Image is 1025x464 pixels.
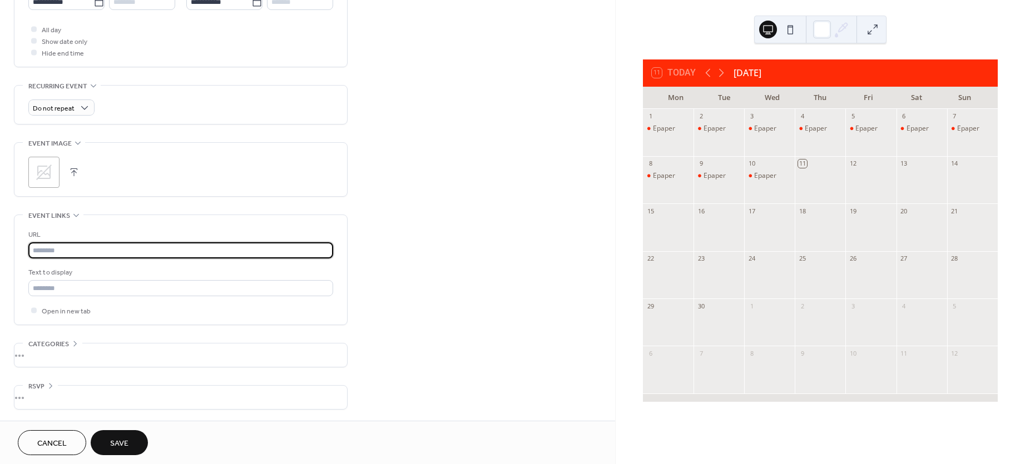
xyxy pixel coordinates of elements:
div: 9 [798,349,806,357]
div: Mon [652,87,700,109]
div: URL [28,229,331,241]
div: 27 [900,255,908,263]
div: 8 [747,349,756,357]
div: 3 [849,302,857,310]
div: 21 [950,207,959,215]
span: All day [42,24,61,36]
div: 29 [646,302,655,310]
div: 2 [697,112,705,121]
div: 23 [697,255,705,263]
div: 1 [747,302,756,310]
div: 12 [950,349,959,357]
div: Sat [893,87,941,109]
div: 19 [849,207,857,215]
div: Epaper [694,171,744,181]
div: Epaper [907,124,929,133]
div: ••• [14,343,347,367]
div: Epaper [855,124,878,133]
div: Epaper [897,124,947,133]
div: 6 [900,112,908,121]
div: 7 [697,349,705,357]
div: 6 [646,349,655,357]
div: 7 [950,112,959,121]
div: Epaper [805,124,827,133]
div: Sun [940,87,989,109]
div: 4 [900,302,908,310]
div: Epaper [653,171,675,181]
button: Cancel [18,430,86,455]
div: Tue [700,87,748,109]
div: 8 [646,159,655,168]
div: 14 [950,159,959,168]
div: 28 [950,255,959,263]
div: 13 [900,159,908,168]
div: [DATE] [734,66,761,79]
div: 17 [747,207,756,215]
div: 18 [798,207,806,215]
button: Save [91,430,148,455]
div: 24 [747,255,756,263]
div: ; [28,157,60,188]
div: 2 [798,302,806,310]
div: 10 [747,159,756,168]
span: Open in new tab [42,306,91,317]
div: 11 [798,159,806,168]
span: Event links [28,210,70,222]
div: Epaper [643,124,694,133]
span: RSVP [28,381,44,392]
span: Cancel [37,438,67,450]
div: Epaper [795,124,845,133]
div: Text to display [28,267,331,278]
div: 15 [646,207,655,215]
div: Epaper [947,124,998,133]
span: Categories [28,338,69,350]
div: Epaper [704,171,726,181]
div: 22 [646,255,655,263]
div: Wed [748,87,796,109]
span: Show date only [42,36,87,48]
div: 9 [697,159,705,168]
div: 20 [900,207,908,215]
div: Epaper [845,124,896,133]
div: Thu [796,87,845,109]
div: 5 [950,302,959,310]
div: 3 [747,112,756,121]
div: 10 [849,349,857,357]
div: ••• [14,386,347,409]
div: Epaper [704,124,726,133]
div: Epaper [744,124,795,133]
div: Epaper [754,171,776,181]
div: Epaper [744,171,795,181]
div: Epaper [694,124,744,133]
div: Fri [844,87,893,109]
div: 11 [900,349,908,357]
div: Epaper [653,124,675,133]
div: 26 [849,255,857,263]
div: 1 [646,112,655,121]
span: Do not repeat [33,102,75,115]
div: 4 [798,112,806,121]
div: Epaper [754,124,776,133]
div: Epaper [643,171,694,181]
div: 5 [849,112,857,121]
div: 16 [697,207,705,215]
div: 12 [849,159,857,168]
span: Hide end time [42,48,84,59]
span: Save [110,438,128,450]
div: Epaper [957,124,979,133]
div: 30 [697,302,705,310]
span: Recurring event [28,81,87,92]
div: 25 [798,255,806,263]
span: Event image [28,138,72,149]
